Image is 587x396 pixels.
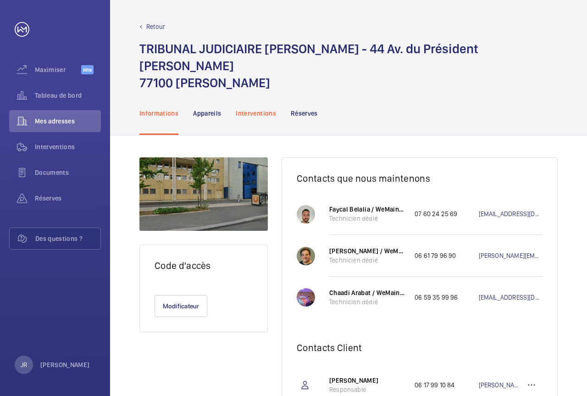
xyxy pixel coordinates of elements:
[35,169,69,176] font: Documents
[21,361,27,368] font: JR
[35,195,62,202] font: Réserves
[479,380,521,390] a: [PERSON_NAME][EMAIL_ADDRESS][PERSON_NAME][DOMAIN_NAME]
[155,260,211,271] font: Code d'accès
[139,110,178,117] font: Informations
[415,251,479,260] p: 06 61 79 96 90
[139,41,478,73] font: TRIBUNAL JUDICIAIRE [PERSON_NAME] - 44 Av. du Président [PERSON_NAME]
[291,110,318,117] font: Réserves
[479,251,543,260] a: [PERSON_NAME][EMAIL_ADDRESS][DOMAIN_NAME]
[329,288,405,297] p: Chaadi Arabat / WeMaintain FR
[297,342,362,353] font: Contacts Client
[479,209,543,218] a: [EMAIL_ADDRESS][DOMAIN_NAME]
[155,295,207,317] button: Modificateur
[329,214,405,223] p: Technicien dédié
[329,256,405,265] p: Technicien dédié
[297,173,430,184] font: Contacts que nous maintenons
[193,110,221,117] font: Appareils
[236,110,276,117] font: Interventions
[329,385,405,394] p: Responsable
[329,246,405,256] p: [PERSON_NAME] / WeMaintain FR
[479,293,543,302] a: [EMAIL_ADDRESS][DOMAIN_NAME]
[329,297,405,307] p: Technicien dédié
[329,376,405,385] p: [PERSON_NAME]
[329,205,405,214] p: Faycal Belalia / WeMaintain FR
[83,67,92,73] font: Bêta
[35,66,66,73] font: Maximiser
[415,380,479,390] p: 06 17 99 10 84
[35,143,75,151] font: Interventions
[146,23,165,30] font: Retour
[35,92,82,99] font: Tableau de bord
[35,235,83,242] font: Des questions ?
[415,209,479,218] p: 07 60 24 25 69
[163,302,199,310] font: Modificateur
[415,293,479,302] p: 06 59 35 99 96
[40,361,90,368] font: [PERSON_NAME]
[35,117,75,125] font: Mes adresses
[139,75,270,90] font: 77100 [PERSON_NAME]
